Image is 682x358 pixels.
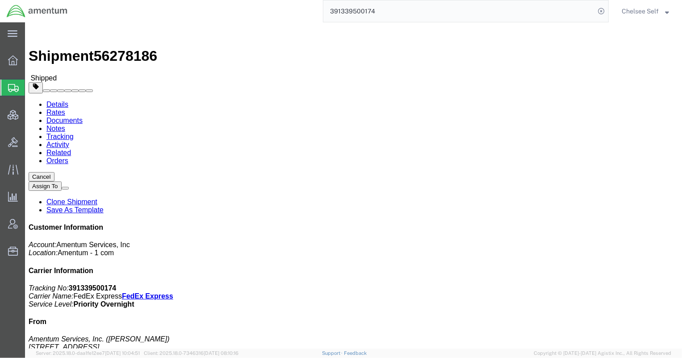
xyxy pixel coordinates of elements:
button: Chelsee Self [621,6,669,17]
input: Search for shipment number, reference number [323,0,595,22]
span: [DATE] 08:10:16 [204,350,238,356]
a: Support [322,350,344,356]
span: [DATE] 10:04:51 [105,350,140,356]
img: logo [6,4,68,18]
span: Server: 2025.18.0-daa1fe12ee7 [36,350,140,356]
span: Client: 2025.18.0-7346316 [144,350,238,356]
span: Copyright © [DATE]-[DATE] Agistix Inc., All Rights Reserved [534,350,671,357]
a: Feedback [344,350,367,356]
span: Chelsee Self [622,6,659,16]
iframe: FS Legacy Container [25,22,682,349]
